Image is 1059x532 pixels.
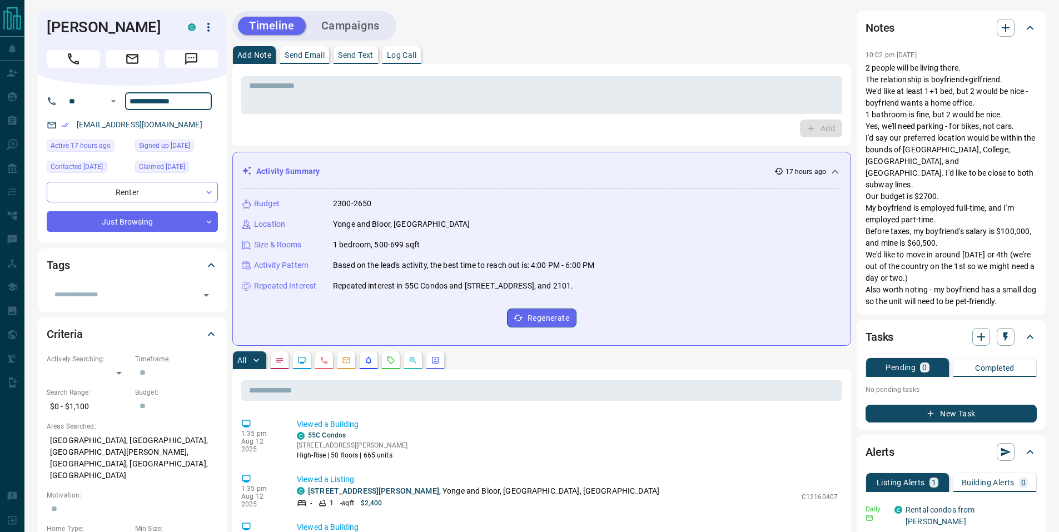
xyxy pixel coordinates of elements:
p: Budget: [135,387,218,397]
button: Campaigns [310,17,391,35]
p: 10:02 pm [DATE] [866,51,917,59]
p: Send Text [338,51,374,59]
div: condos.ca [297,432,305,440]
p: 1:35 pm [241,485,280,493]
p: Viewed a Building [297,419,838,430]
a: [EMAIL_ADDRESS][DOMAIN_NAME] [77,120,202,129]
p: Building Alerts [962,479,1015,486]
span: Claimed [DATE] [139,161,185,172]
p: 17 hours ago [785,167,826,177]
p: Viewed a Listing [297,474,838,485]
h2: Notes [866,19,894,37]
p: Yonge and Bloor, [GEOGRAPHIC_DATA] [333,218,470,230]
button: Open [107,95,120,108]
span: Message [165,50,218,68]
span: Contacted [DATE] [51,161,103,172]
p: Daily [866,504,888,514]
p: - sqft [340,498,354,508]
p: 2 people will be living there. The relationship is boyfriend+girlfriend. We'd like at least 1+1 b... [866,62,1037,307]
svg: Calls [320,356,329,365]
div: Just Browsing [47,211,218,232]
h2: Tags [47,256,69,274]
p: 0 [922,364,927,371]
span: Active 17 hours ago [51,140,111,151]
h2: Alerts [866,443,894,461]
p: Areas Searched: [47,421,218,431]
p: Aug 12 2025 [241,493,280,508]
p: 1 [932,479,936,486]
p: All [237,356,246,364]
svg: Lead Browsing Activity [297,356,306,365]
button: New Task [866,405,1037,422]
p: Log Call [387,51,416,59]
div: Tasks [866,324,1037,350]
svg: Listing Alerts [364,356,373,365]
p: Motivation: [47,490,218,500]
div: Sat Aug 21 2021 [135,140,218,155]
p: , Yonge and Bloor, [GEOGRAPHIC_DATA], [GEOGRAPHIC_DATA] [308,485,659,497]
a: [STREET_ADDRESS][PERSON_NAME] [308,486,439,495]
p: 1 [330,498,334,508]
p: Repeated interest in 55C Condos and [STREET_ADDRESS], and 2101. [333,280,573,292]
div: Notes [866,14,1037,41]
div: condos.ca [297,487,305,495]
p: Based on the lead's activity, the best time to reach out is: 4:00 PM - 6:00 PM [333,260,594,271]
p: 0 [1021,479,1026,486]
svg: Emails [342,356,351,365]
p: Activity Pattern [254,260,309,271]
div: Sat Aug 21 2021 [135,161,218,176]
p: $0 - $1,100 [47,397,130,416]
div: Tue Aug 12 2025 [47,140,130,155]
h2: Criteria [47,325,83,343]
a: Rental condos from [PERSON_NAME] [906,505,975,526]
div: condos.ca [188,23,196,31]
div: Alerts [866,439,1037,465]
svg: Email Verified [61,121,69,129]
p: Completed [975,364,1015,372]
p: Aug 12 2025 [241,437,280,453]
p: [STREET_ADDRESS][PERSON_NAME] [297,440,407,450]
p: - [310,498,312,508]
p: $2,400 [361,498,382,508]
p: No pending tasks [866,381,1037,398]
div: Criteria [47,321,218,347]
p: Pending [886,364,916,371]
button: Timeline [238,17,306,35]
span: Call [47,50,100,68]
p: Size & Rooms [254,239,302,251]
svg: Agent Actions [431,356,440,365]
p: Add Note [237,51,271,59]
p: Budget [254,198,280,210]
a: 55C Condos [308,431,346,439]
div: Tags [47,252,218,279]
div: Renter [47,182,218,202]
h1: [PERSON_NAME] [47,18,171,36]
p: Search Range: [47,387,130,397]
p: 1:35 pm [241,430,280,437]
svg: Notes [275,356,284,365]
div: Sun Aug 22 2021 [47,161,130,176]
svg: Opportunities [409,356,417,365]
span: Email [106,50,159,68]
p: Send Email [285,51,325,59]
h2: Tasks [866,328,893,346]
button: Open [198,287,214,303]
p: Repeated Interest [254,280,316,292]
div: Activity Summary17 hours ago [242,161,842,182]
button: Regenerate [507,309,576,327]
p: Actively Searching: [47,354,130,364]
span: Signed up [DATE] [139,140,190,151]
p: 2300-2650 [333,198,371,210]
svg: Requests [386,356,395,365]
p: 1 bedroom, 500-699 sqft [333,239,420,251]
p: [GEOGRAPHIC_DATA], [GEOGRAPHIC_DATA], [GEOGRAPHIC_DATA][PERSON_NAME], [GEOGRAPHIC_DATA], [GEOGRAP... [47,431,218,485]
div: condos.ca [894,506,902,514]
p: Location [254,218,285,230]
p: Listing Alerts [877,479,925,486]
p: C12160407 [802,492,838,502]
p: High-Rise | 50 floors | 665 units [297,450,407,460]
p: Activity Summary [256,166,320,177]
svg: Email [866,514,873,522]
p: Timeframe: [135,354,218,364]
